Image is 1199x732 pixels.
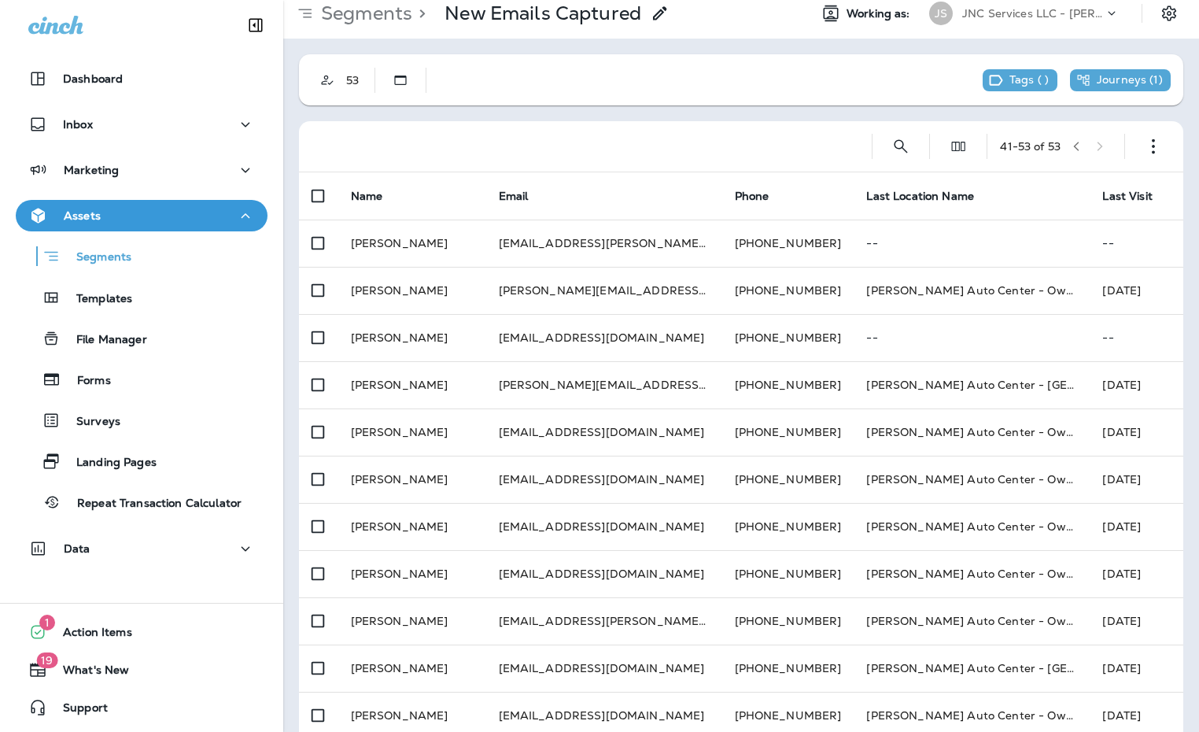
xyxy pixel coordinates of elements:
[1090,267,1183,314] td: [DATE]
[722,267,854,314] td: [PHONE_NUMBER]
[1090,503,1183,550] td: [DATE]
[854,550,1090,597] td: [PERSON_NAME] Auto Center - Owasso
[47,626,132,645] span: Action Items
[866,189,974,203] span: Last Location Name
[61,374,111,389] p: Forms
[722,645,854,692] td: [PHONE_NUMBER]
[722,361,854,409] td: [PHONE_NUMBER]
[486,645,722,692] td: [EMAIL_ADDRESS][DOMAIN_NAME]
[64,164,119,176] p: Marketing
[1090,456,1183,503] td: [DATE]
[1102,237,1171,250] p: --
[445,2,641,25] p: New Emails Captured
[312,65,343,96] button: Customer Only
[16,533,267,564] button: Data
[16,109,267,140] button: Inbox
[499,189,529,203] span: Email
[722,550,854,597] td: [PHONE_NUMBER]
[847,7,913,20] span: Working as:
[338,220,486,267] td: [PERSON_NAME]
[338,314,486,361] td: [PERSON_NAME]
[722,220,854,267] td: [PHONE_NUMBER]
[1102,331,1171,344] p: --
[486,314,722,361] td: [EMAIL_ADDRESS][DOMAIN_NAME]
[854,361,1090,409] td: [PERSON_NAME] Auto Center - [GEOGRAPHIC_DATA]
[486,503,722,550] td: [EMAIL_ADDRESS][DOMAIN_NAME]
[61,415,120,430] p: Surveys
[343,74,374,87] div: 53
[486,550,722,597] td: [EMAIL_ADDRESS][DOMAIN_NAME]
[338,361,486,409] td: [PERSON_NAME]
[16,445,267,478] button: Landing Pages
[854,645,1090,692] td: [PERSON_NAME] Auto Center - [GEOGRAPHIC_DATA]
[722,314,854,361] td: [PHONE_NUMBER]
[486,220,722,267] td: [EMAIL_ADDRESS][PERSON_NAME][DOMAIN_NAME]
[16,63,267,94] button: Dashboard
[929,2,953,25] div: JS
[722,456,854,503] td: [PHONE_NUMBER]
[486,456,722,503] td: [EMAIL_ADDRESS][DOMAIN_NAME]
[61,456,157,471] p: Landing Pages
[61,292,132,307] p: Templates
[412,2,426,25] p: >
[16,692,267,723] button: Support
[866,237,1077,250] p: --
[16,363,267,396] button: Forms
[1090,550,1183,597] td: [DATE]
[486,597,722,645] td: [EMAIL_ADDRESS][PERSON_NAME][DOMAIN_NAME]
[486,409,722,456] td: [EMAIL_ADDRESS][DOMAIN_NAME]
[16,654,267,686] button: 19What's New
[16,486,267,519] button: Repeat Transaction Calculator
[338,550,486,597] td: [PERSON_NAME]
[315,2,412,25] p: Segments
[39,615,55,630] span: 1
[1090,409,1183,456] td: [DATE]
[16,154,267,186] button: Marketing
[885,131,917,162] button: Search Segments
[1102,189,1152,203] span: Last Visit
[61,333,147,348] p: File Manager
[64,209,101,222] p: Assets
[338,409,486,456] td: [PERSON_NAME]
[16,616,267,648] button: 1Action Items
[854,409,1090,456] td: [PERSON_NAME] Auto Center - Owasso
[16,239,267,273] button: Segments
[722,503,854,550] td: [PHONE_NUMBER]
[63,72,123,85] p: Dashboard
[722,409,854,456] td: [PHONE_NUMBER]
[1090,597,1183,645] td: [DATE]
[385,65,416,96] button: Static
[338,503,486,550] td: [PERSON_NAME]
[1000,140,1061,153] div: 41 - 53 of 53
[1090,645,1183,692] td: [DATE]
[866,331,1077,344] p: --
[1009,73,1049,87] p: Tags ( )
[854,456,1090,503] td: [PERSON_NAME] Auto Center - Owasso
[735,189,769,203] span: Phone
[722,597,854,645] td: [PHONE_NUMBER]
[983,69,1057,91] div: This segment has no tags
[338,597,486,645] td: [PERSON_NAME]
[64,542,90,555] p: Data
[36,653,57,668] span: 19
[351,189,383,203] span: Name
[486,361,722,409] td: [PERSON_NAME][EMAIL_ADDRESS][DOMAIN_NAME]
[63,118,93,131] p: Inbox
[338,267,486,314] td: [PERSON_NAME]
[16,404,267,437] button: Surveys
[1090,361,1183,409] td: [DATE]
[47,701,108,720] span: Support
[486,267,722,314] td: [PERSON_NAME][EMAIL_ADDRESS][PERSON_NAME][DOMAIN_NAME]
[47,664,129,682] span: What's New
[854,597,1090,645] td: [PERSON_NAME] Auto Center - Owasso
[61,497,242,512] p: Repeat Transaction Calculator
[338,456,486,503] td: [PERSON_NAME]
[16,200,267,231] button: Assets
[962,7,1104,20] p: JNC Services LLC - [PERSON_NAME] Auto Centers
[16,281,267,314] button: Templates
[16,322,267,355] button: File Manager
[1097,73,1163,87] p: Journeys ( 1 )
[338,645,486,692] td: [PERSON_NAME]
[61,250,131,266] p: Segments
